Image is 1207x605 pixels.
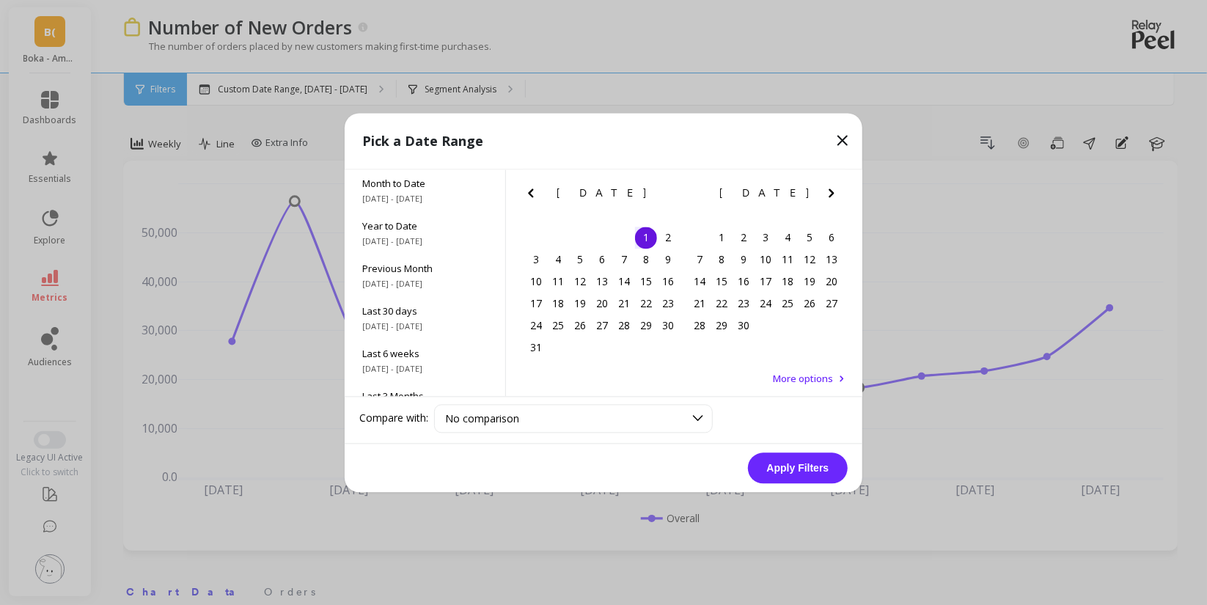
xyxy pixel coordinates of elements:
span: Year to Date [362,219,488,232]
div: Choose Tuesday, September 23rd, 2025 [733,293,755,315]
div: Choose Sunday, August 24th, 2025 [525,315,547,337]
div: Choose Tuesday, August 12th, 2025 [569,271,591,293]
div: month 2025-09 [689,227,843,337]
span: [DATE] - [DATE] [362,235,488,247]
button: Previous Month [686,184,709,208]
label: Compare with: [359,411,428,426]
span: [DATE] - [DATE] [362,363,488,375]
span: [DATE] [557,187,648,199]
span: Last 6 weeks [362,347,488,360]
div: Choose Friday, August 1st, 2025 [635,227,657,249]
div: Choose Thursday, September 25th, 2025 [777,293,799,315]
button: Apply Filters [748,452,848,483]
div: Choose Saturday, September 20th, 2025 [821,271,843,293]
div: Choose Saturday, September 6th, 2025 [821,227,843,249]
div: Choose Thursday, August 14th, 2025 [613,271,635,293]
div: Choose Sunday, September 14th, 2025 [689,271,711,293]
div: month 2025-08 [525,227,679,359]
div: Choose Monday, September 22nd, 2025 [711,293,733,315]
span: [DATE] - [DATE] [362,278,488,290]
div: Choose Tuesday, August 19th, 2025 [569,293,591,315]
span: [DATE] - [DATE] [362,320,488,332]
div: Choose Thursday, August 7th, 2025 [613,249,635,271]
div: Choose Friday, September 12th, 2025 [799,249,821,271]
div: Choose Sunday, September 21st, 2025 [689,293,711,315]
div: Choose Monday, August 4th, 2025 [547,249,569,271]
div: Choose Saturday, August 2nd, 2025 [657,227,679,249]
div: Choose Monday, September 15th, 2025 [711,271,733,293]
div: Choose Sunday, September 7th, 2025 [689,249,711,271]
div: Choose Tuesday, September 2nd, 2025 [733,227,755,249]
div: Choose Thursday, September 18th, 2025 [777,271,799,293]
p: Pick a Date Range [362,131,483,151]
div: Choose Monday, September 8th, 2025 [711,249,733,271]
span: Month to Date [362,177,488,190]
div: Choose Monday, August 11th, 2025 [547,271,569,293]
div: Choose Thursday, September 4th, 2025 [777,227,799,249]
span: [DATE] - [DATE] [362,193,488,205]
button: Next Month [823,184,846,208]
div: Choose Wednesday, August 13th, 2025 [591,271,613,293]
div: Choose Thursday, August 21st, 2025 [613,293,635,315]
div: Choose Friday, August 15th, 2025 [635,271,657,293]
div: Choose Thursday, September 11th, 2025 [777,249,799,271]
div: Choose Sunday, August 17th, 2025 [525,293,547,315]
div: Choose Wednesday, September 3rd, 2025 [755,227,777,249]
div: Choose Tuesday, September 30th, 2025 [733,315,755,337]
div: Choose Friday, August 29th, 2025 [635,315,657,337]
div: Choose Sunday, August 10th, 2025 [525,271,547,293]
div: Choose Thursday, August 28th, 2025 [613,315,635,337]
div: Choose Monday, September 1st, 2025 [711,227,733,249]
div: Choose Monday, August 25th, 2025 [547,315,569,337]
div: Choose Saturday, August 23rd, 2025 [657,293,679,315]
span: [DATE] [720,187,812,199]
div: Choose Wednesday, August 20th, 2025 [591,293,613,315]
div: Choose Tuesday, August 5th, 2025 [569,249,591,271]
span: Previous Month [362,262,488,275]
div: Choose Wednesday, August 27th, 2025 [591,315,613,337]
div: Choose Tuesday, September 9th, 2025 [733,249,755,271]
div: Choose Saturday, September 27th, 2025 [821,293,843,315]
span: Last 30 days [362,304,488,318]
div: Choose Sunday, August 31st, 2025 [525,337,547,359]
div: Choose Friday, August 8th, 2025 [635,249,657,271]
div: Choose Sunday, August 3rd, 2025 [525,249,547,271]
div: Choose Friday, September 5th, 2025 [799,227,821,249]
div: Choose Wednesday, September 17th, 2025 [755,271,777,293]
div: Choose Tuesday, September 16th, 2025 [733,271,755,293]
span: More options [773,372,833,385]
div: Choose Saturday, August 16th, 2025 [657,271,679,293]
div: Choose Saturday, August 9th, 2025 [657,249,679,271]
div: Choose Friday, September 19th, 2025 [799,271,821,293]
div: Choose Monday, August 18th, 2025 [547,293,569,315]
div: Choose Friday, August 22nd, 2025 [635,293,657,315]
div: Choose Tuesday, August 26th, 2025 [569,315,591,337]
button: Next Month [659,184,683,208]
div: Choose Wednesday, September 24th, 2025 [755,293,777,315]
div: Choose Monday, September 29th, 2025 [711,315,733,337]
div: Choose Friday, September 26th, 2025 [799,293,821,315]
div: Choose Saturday, September 13th, 2025 [821,249,843,271]
span: No comparison [445,411,519,425]
div: Choose Wednesday, September 10th, 2025 [755,249,777,271]
div: Choose Wednesday, August 6th, 2025 [591,249,613,271]
button: Previous Month [522,184,546,208]
span: Last 3 Months [362,389,488,403]
div: Choose Saturday, August 30th, 2025 [657,315,679,337]
div: Choose Sunday, September 28th, 2025 [689,315,711,337]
